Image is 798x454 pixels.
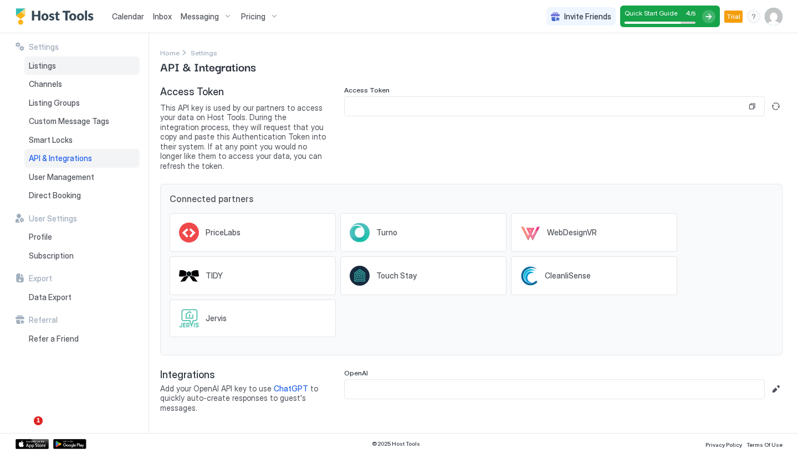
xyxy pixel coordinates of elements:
[206,271,223,281] span: TIDY
[24,228,140,246] a: Profile
[29,98,80,108] span: Listing Groups
[16,8,99,25] a: Host Tools Logo
[376,271,417,281] span: Touch Stay
[191,47,217,58] a: Settings
[191,47,217,58] div: Breadcrumb
[241,12,265,22] span: Pricing
[153,11,172,22] a: Inbox
[24,131,140,149] a: Smart Locks
[29,315,58,325] span: Referral
[24,329,140,348] a: Refer a Friend
[29,135,73,145] span: Smart Locks
[170,193,773,204] span: Connected partners
[376,228,397,238] span: Turno
[769,383,782,396] button: Edit
[29,292,71,302] span: Data Export
[705,441,742,448] span: Privacy Policy
[765,8,782,25] div: User profile
[372,440,420,447] span: © 2025 Host Tools
[153,12,172,21] span: Inbox
[206,313,227,323] span: Jervis
[340,213,507,252] a: Turno
[24,112,140,131] a: Custom Message Tags
[29,251,74,261] span: Subscription
[29,232,52,242] span: Profile
[29,116,109,126] span: Custom Message Tags
[29,42,59,52] span: Settings
[24,56,140,75] a: Listings
[29,79,62,89] span: Channels
[690,10,695,17] span: / 5
[170,213,336,252] a: PriceLabs
[705,438,742,450] a: Privacy Policy
[769,100,782,113] button: Generate new token
[170,256,336,295] a: TIDY
[24,75,140,94] a: Channels
[11,416,38,443] iframe: Intercom live chat
[345,97,746,116] input: Input Field
[345,380,764,399] input: Input Field
[16,439,49,449] a: App Store
[160,47,180,58] a: Home
[160,369,326,381] span: Integrations
[344,86,390,94] span: Access Token
[511,256,677,295] a: CleanliSense
[24,168,140,187] a: User Management
[160,103,326,171] span: This API key is used by our partners to access your data on Host Tools. During the integration pr...
[24,246,140,265] a: Subscription
[24,94,140,112] a: Listing Groups
[727,12,740,22] span: Trial
[625,9,678,17] span: Quick Start Guide
[29,274,52,283] span: Export
[511,213,677,252] a: WebDesignVR
[160,47,180,58] div: Breadcrumb
[160,58,256,75] span: API & Integrations
[206,228,241,238] span: PriceLabs
[547,228,597,238] span: WebDesignVR
[191,49,217,57] span: Settings
[29,153,92,163] span: API & Integrations
[686,9,690,17] span: 4
[112,12,144,21] span: Calendar
[24,288,140,307] a: Data Export
[170,300,336,337] a: Jervis
[545,271,591,281] span: CleanliSense
[160,49,180,57] span: Home
[53,439,86,449] a: Google Play Store
[746,101,758,112] button: Copy
[29,214,77,224] span: User Settings
[112,11,144,22] a: Calendar
[160,384,326,413] span: Add your OpenAI API key to use to quickly auto-create responses to guest's messages.
[747,10,760,23] div: menu
[160,86,326,99] span: Access Token
[344,369,368,377] span: OpenAI
[29,172,94,182] span: User Management
[29,190,81,200] span: Direct Booking
[274,384,308,393] a: ChatGPT
[24,149,140,168] a: API & Integrations
[181,12,219,22] span: Messaging
[24,186,140,205] a: Direct Booking
[29,334,79,344] span: Refer a Friend
[564,12,611,22] span: Invite Friends
[746,438,782,450] a: Terms Of Use
[746,441,782,448] span: Terms Of Use
[340,256,507,295] a: Touch Stay
[29,61,56,71] span: Listings
[34,416,43,425] span: 1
